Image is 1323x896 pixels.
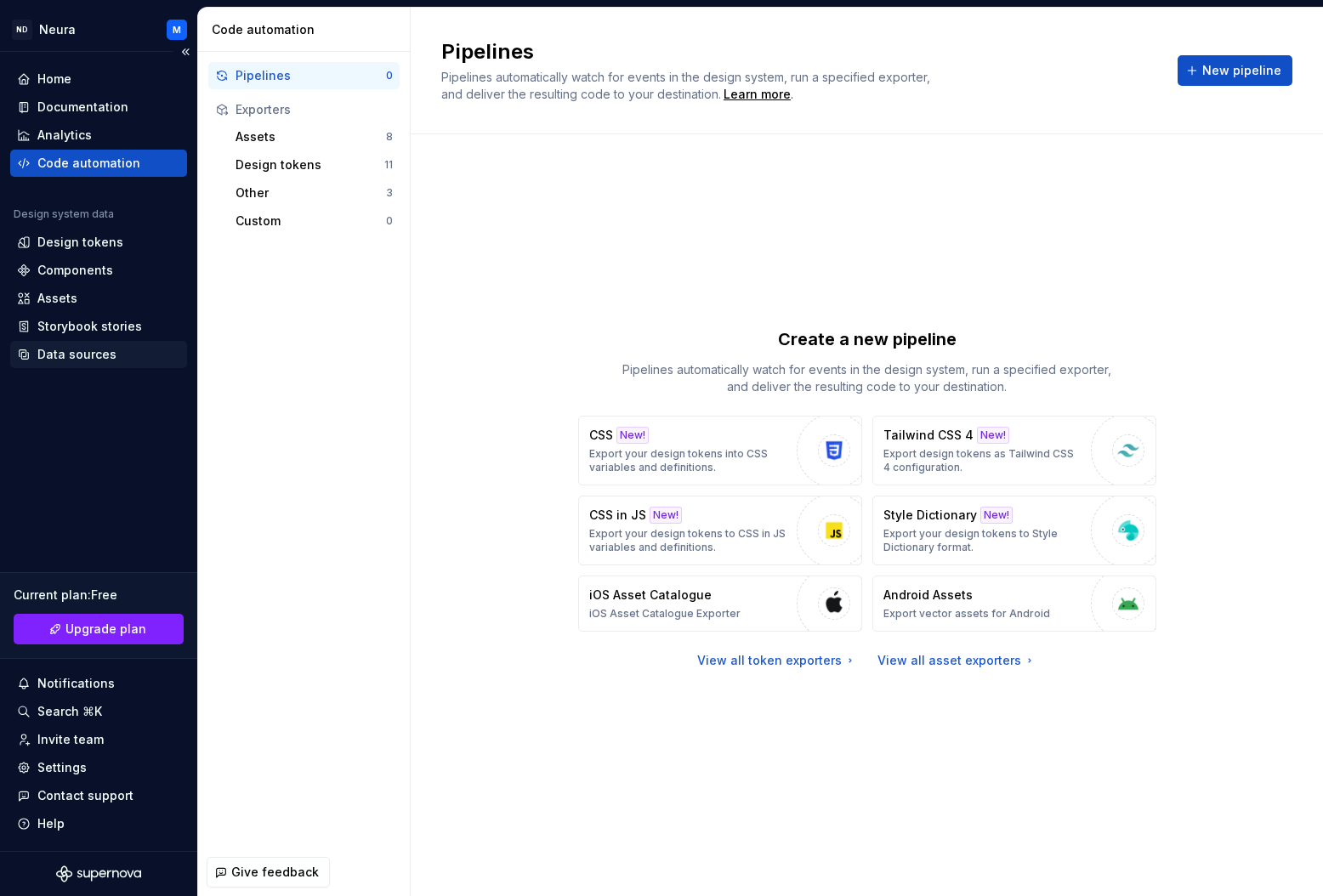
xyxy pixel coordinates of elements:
p: Export your design tokens into CSS variables and definitions. [589,447,788,474]
div: New! [616,427,649,444]
button: Give feedback [207,857,330,887]
div: Code automation [212,21,403,38]
div: 11 [384,158,393,172]
div: Contact support [37,787,133,804]
a: Settings [10,754,187,781]
div: Data sources [37,346,116,363]
div: New! [977,427,1009,444]
button: iOS Asset CatalogueiOS Asset Catalogue Exporter [578,576,862,632]
p: Create a new pipeline [778,327,957,351]
p: CSS in JS [589,507,646,524]
div: Notifications [37,675,115,692]
div: Assets [37,290,77,307]
div: Documentation [37,99,128,116]
a: Components [10,257,187,284]
a: Home [10,65,187,93]
div: Exporters [236,101,393,118]
p: iOS Asset Catalogue [589,587,712,604]
div: 0 [386,214,393,228]
button: Pipelines0 [208,62,400,89]
p: Export your design tokens to CSS in JS variables and definitions. [589,527,788,554]
span: New pipeline [1202,62,1281,79]
div: Design system data [14,207,114,221]
button: Design tokens11 [229,151,400,179]
a: Storybook stories [10,313,187,340]
a: Design tokens [10,229,187,256]
span: Upgrade plan [65,621,146,638]
div: Components [37,262,113,279]
button: Upgrade plan [14,614,184,644]
div: Assets [236,128,386,145]
p: Style Dictionary [883,507,977,524]
div: Design tokens [236,156,384,173]
button: Android AssetsExport vector assets for Android [872,576,1156,632]
a: View all token exporters [697,652,857,669]
a: Data sources [10,341,187,368]
a: View all asset exporters [877,652,1036,669]
button: Notifications [10,670,187,697]
a: Analytics [10,122,187,149]
div: Help [37,815,65,832]
div: Home [37,71,71,88]
div: ND [12,20,32,40]
button: CSSNew!Export your design tokens into CSS variables and definitions. [578,416,862,485]
p: Export design tokens as Tailwind CSS 4 configuration. [883,447,1082,474]
svg: Supernova Logo [56,865,141,882]
h2: Pipelines [441,38,1157,65]
p: Android Assets [883,587,973,604]
div: Invite team [37,731,104,748]
button: Help [10,810,187,837]
button: Tailwind CSS 4New!Export design tokens as Tailwind CSS 4 configuration. [872,416,1156,485]
span: Pipelines automatically watch for events in the design system, run a specified exporter, and deli... [441,70,934,101]
div: Storybook stories [37,318,142,335]
button: Assets8 [229,123,400,150]
p: CSS [589,427,613,444]
div: Pipelines [236,67,386,84]
button: Other3 [229,179,400,207]
p: Pipelines automatically watch for events in the design system, run a specified exporter, and deli... [612,361,1122,395]
button: Contact support [10,782,187,809]
div: Other [236,184,386,201]
div: M [173,23,181,37]
div: 3 [386,186,393,200]
div: New! [650,507,682,524]
div: Current plan : Free [14,587,184,604]
div: Neura [39,21,76,38]
div: 0 [386,69,393,82]
button: Collapse sidebar [173,40,197,64]
span: . [721,88,793,101]
a: Assets [10,285,187,312]
button: NDNeuraM [3,11,194,48]
div: Analytics [37,127,92,144]
span: Give feedback [231,864,319,881]
div: Search ⌘K [37,703,102,720]
a: Invite team [10,726,187,753]
div: Design tokens [37,234,123,251]
button: Search ⌘K [10,698,187,725]
button: Style DictionaryNew!Export your design tokens to Style Dictionary format. [872,496,1156,565]
p: Export vector assets for Android [883,607,1050,621]
div: 8 [386,130,393,144]
p: Export your design tokens to Style Dictionary format. [883,527,1082,554]
p: iOS Asset Catalogue Exporter [589,607,741,621]
div: Custom [236,213,386,230]
div: Settings [37,759,87,776]
a: Code automation [10,150,187,177]
button: New pipeline [1178,55,1292,86]
a: Documentation [10,94,187,121]
a: Learn more [724,86,791,103]
p: Tailwind CSS 4 [883,427,974,444]
button: CSS in JSNew!Export your design tokens to CSS in JS variables and definitions. [578,496,862,565]
button: Custom0 [229,207,400,235]
div: New! [980,507,1013,524]
div: Code automation [37,155,140,172]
